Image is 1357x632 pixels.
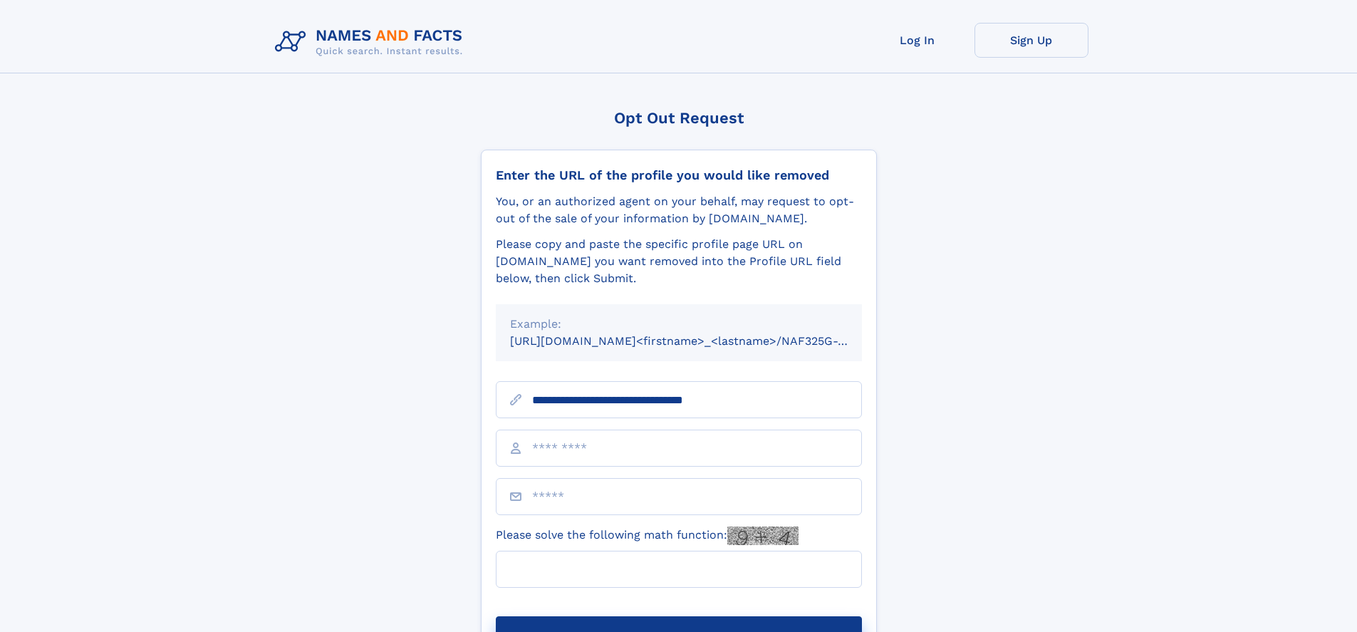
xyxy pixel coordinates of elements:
div: Opt Out Request [481,109,877,127]
a: Log In [861,23,974,58]
div: Enter the URL of the profile you would like removed [496,167,862,183]
div: Example: [510,316,848,333]
label: Please solve the following math function: [496,527,799,545]
div: You, or an authorized agent on your behalf, may request to opt-out of the sale of your informatio... [496,193,862,227]
a: Sign Up [974,23,1088,58]
div: Please copy and paste the specific profile page URL on [DOMAIN_NAME] you want removed into the Pr... [496,236,862,287]
small: [URL][DOMAIN_NAME]<firstname>_<lastname>/NAF325G-xxxxxxxx [510,334,889,348]
img: Logo Names and Facts [269,23,474,61]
